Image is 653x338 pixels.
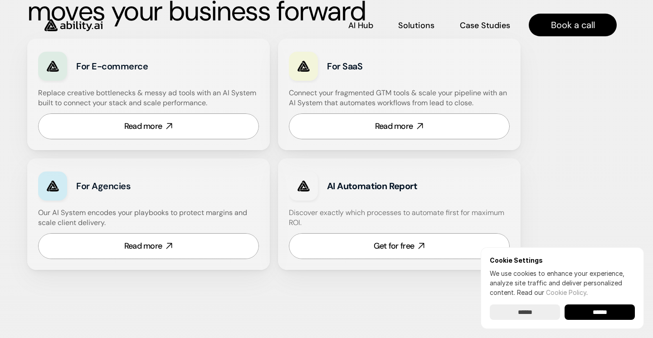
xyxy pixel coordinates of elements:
h4: Connect your fragmented GTM tools & scale your pipeline with an AI System that automates workflow... [289,88,514,108]
a: Cookie Policy [546,289,586,296]
div: Read more [124,121,162,132]
p: Solutions [398,20,434,31]
strong: AI Automation Report [327,180,417,192]
h4: Our AI System encodes your playbooks to protect margins and scale client delivery. [38,208,259,228]
h3: For SaaS [327,60,451,73]
p: AI Hub [348,20,373,31]
h4: Discover exactly which processes to automate first for maximum ROI. [289,208,510,228]
div: Get for free [374,240,414,252]
p: Book a call [551,19,595,31]
a: AI Hub [348,17,373,33]
h3: For Agencies [76,180,200,192]
a: Case Studies [459,17,511,33]
div: Read more [124,240,162,252]
div: Read more [375,121,413,132]
a: Read more [289,113,510,139]
a: Read more [38,113,259,139]
h4: Replace creative bottlenecks & messy ad tools with an AI System built to connect your stack and s... [38,88,257,108]
nav: Main navigation [115,14,617,36]
span: Read our . [517,289,588,296]
h3: For E-commerce [76,60,200,73]
p: Case Studies [460,20,510,31]
h6: Cookie Settings [490,256,635,264]
a: Get for free [289,233,510,259]
a: Read more [38,233,259,259]
a: Solutions [398,17,434,33]
a: Book a call [529,14,617,36]
p: We use cookies to enhance your experience, analyze site traffic and deliver personalized content. [490,269,635,297]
